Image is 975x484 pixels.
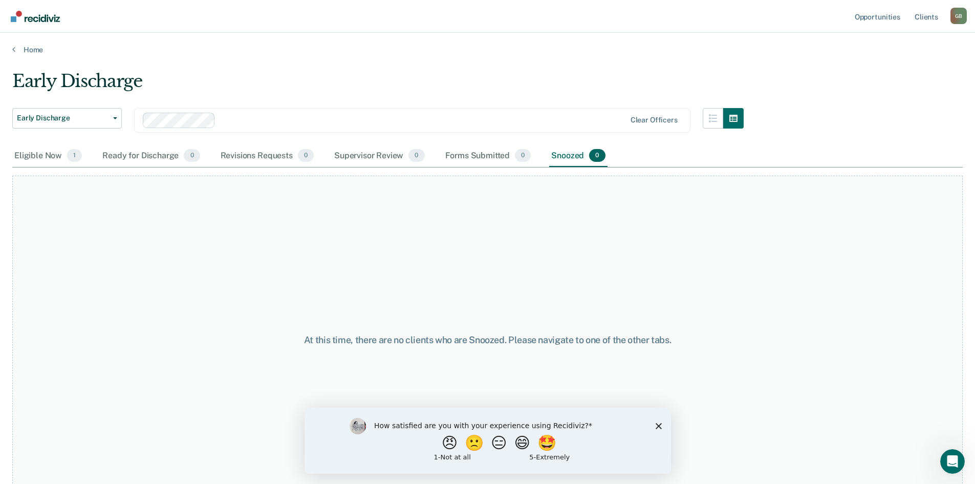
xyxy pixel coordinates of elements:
[250,334,725,346] div: At this time, there are no clients who are Snoozed. Please navigate to one of the other tabs.
[67,149,82,162] span: 1
[950,8,967,24] button: Profile dropdown button
[184,149,200,162] span: 0
[298,149,314,162] span: 0
[549,145,607,167] div: Snoozed0
[11,11,60,22] img: Recidiviz
[12,71,744,100] div: Early Discharge
[332,145,427,167] div: Supervisor Review0
[515,149,531,162] span: 0
[12,45,963,54] a: Home
[631,116,678,124] div: Clear officers
[589,149,605,162] span: 0
[443,145,533,167] div: Forms Submitted0
[100,145,202,167] div: Ready for Discharge0
[305,408,671,474] iframe: Survey by Kim from Recidiviz
[219,145,316,167] div: Revisions Requests0
[12,108,122,129] button: Early Discharge
[17,114,109,122] span: Early Discharge
[940,449,965,474] iframe: Intercom live chat
[950,8,967,24] div: G B
[12,145,84,167] div: Eligible Now1
[408,149,424,162] span: 0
